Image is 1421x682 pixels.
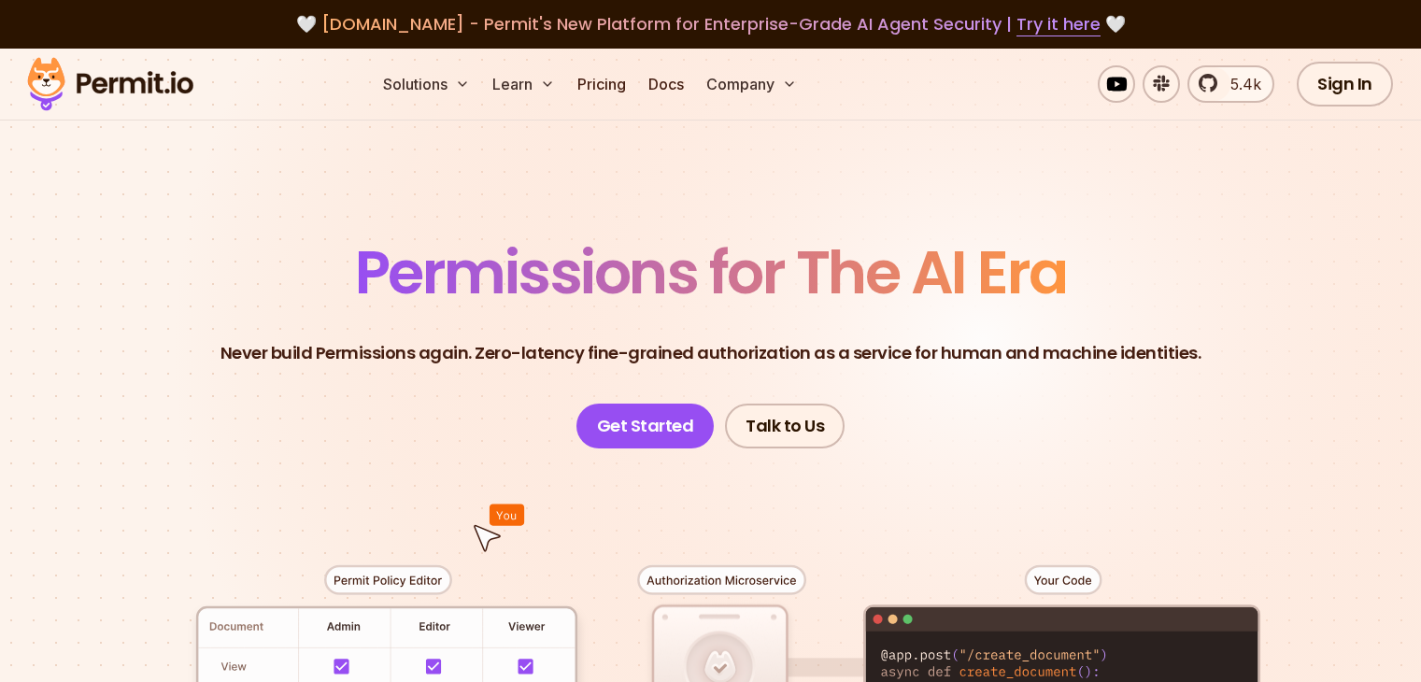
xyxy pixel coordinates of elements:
[355,231,1067,314] span: Permissions for The AI Era
[485,65,562,103] button: Learn
[220,340,1201,366] p: Never build Permissions again. Zero-latency fine-grained authorization as a service for human and...
[1219,73,1261,95] span: 5.4k
[19,52,202,116] img: Permit logo
[1187,65,1274,103] a: 5.4k
[321,12,1101,36] span: [DOMAIN_NAME] - Permit's New Platform for Enterprise-Grade AI Agent Security |
[1297,62,1393,107] a: Sign In
[45,11,1376,37] div: 🤍 🤍
[376,65,477,103] button: Solutions
[576,404,715,448] a: Get Started
[725,404,845,448] a: Talk to Us
[641,65,691,103] a: Docs
[570,65,633,103] a: Pricing
[1016,12,1101,36] a: Try it here
[699,65,804,103] button: Company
